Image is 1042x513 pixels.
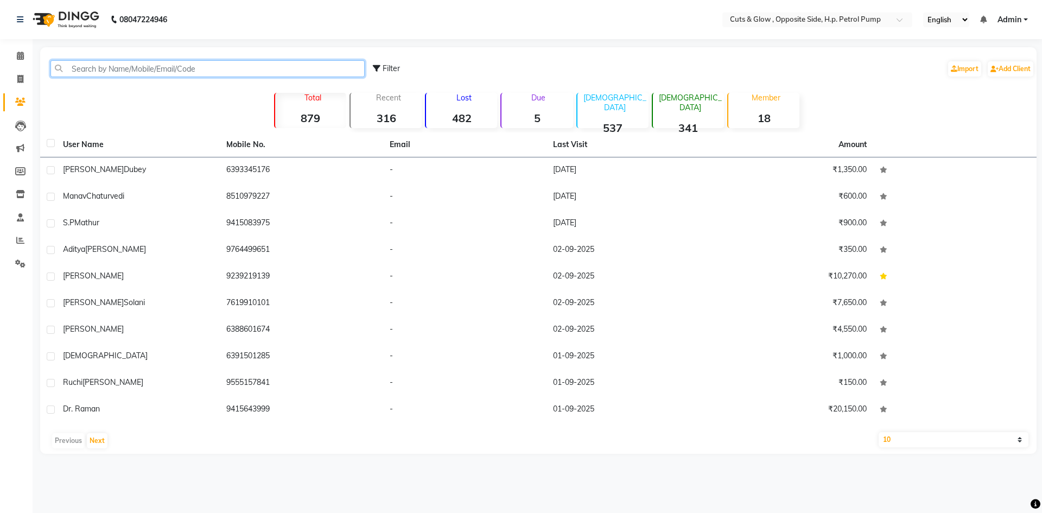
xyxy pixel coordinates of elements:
[220,132,383,157] th: Mobile No.
[710,237,873,264] td: ₹350.00
[728,111,799,125] strong: 18
[383,157,547,184] td: -
[63,164,124,174] span: [PERSON_NAME]
[547,184,710,211] td: [DATE]
[86,191,124,201] span: Chaturvedi
[383,370,547,397] td: -
[220,237,383,264] td: 9764499651
[383,344,547,370] td: -
[279,93,346,103] p: Total
[547,157,710,184] td: [DATE]
[710,370,873,397] td: ₹150.00
[710,157,873,184] td: ₹1,350.00
[63,404,100,414] span: Dr. Raman
[383,290,547,317] td: -
[997,14,1021,26] span: Admin
[220,317,383,344] td: 6388601674
[220,370,383,397] td: 9555157841
[710,397,873,423] td: ₹20,150.00
[50,60,365,77] input: Search by Name/Mobile/Email/Code
[710,290,873,317] td: ₹7,650.00
[710,344,873,370] td: ₹1,000.00
[220,211,383,237] td: 9415083975
[383,237,547,264] td: -
[988,61,1033,77] a: Add Client
[832,132,873,157] th: Amount
[547,264,710,290] td: 02-09-2025
[63,324,124,334] span: [PERSON_NAME]
[547,344,710,370] td: 01-09-2025
[220,184,383,211] td: 8510979227
[351,111,422,125] strong: 316
[220,264,383,290] td: 9239219139
[426,111,497,125] strong: 482
[275,111,346,125] strong: 879
[220,397,383,423] td: 9415643999
[63,377,82,387] span: Ruchi
[355,93,422,103] p: Recent
[63,297,124,307] span: [PERSON_NAME]
[547,397,710,423] td: 01-09-2025
[653,121,724,135] strong: 341
[82,377,143,387] span: [PERSON_NAME]
[547,132,710,157] th: Last Visit
[710,264,873,290] td: ₹10,270.00
[547,290,710,317] td: 02-09-2025
[74,218,99,227] span: Mathur
[383,64,400,73] span: Filter
[547,237,710,264] td: 02-09-2025
[547,211,710,237] td: [DATE]
[710,211,873,237] td: ₹900.00
[710,184,873,211] td: ₹600.00
[383,264,547,290] td: -
[87,433,107,448] button: Next
[430,93,497,103] p: Lost
[220,344,383,370] td: 6391501285
[733,93,799,103] p: Member
[501,111,573,125] strong: 5
[119,4,167,35] b: 08047224946
[56,132,220,157] th: User Name
[582,93,649,112] p: [DEMOGRAPHIC_DATA]
[547,370,710,397] td: 01-09-2025
[85,244,146,254] span: [PERSON_NAME]
[504,93,573,103] p: Due
[63,351,148,360] span: [DEMOGRAPHIC_DATA]
[383,397,547,423] td: -
[63,191,86,201] span: Manav
[383,132,547,157] th: Email
[124,297,145,307] span: Solani
[63,271,124,281] span: [PERSON_NAME]
[220,290,383,317] td: 7619910101
[948,61,981,77] a: Import
[577,121,649,135] strong: 537
[124,164,146,174] span: Dubey
[63,218,74,227] span: S.P
[220,157,383,184] td: 6393345176
[657,93,724,112] p: [DEMOGRAPHIC_DATA]
[28,4,102,35] img: logo
[383,211,547,237] td: -
[547,317,710,344] td: 02-09-2025
[383,317,547,344] td: -
[710,317,873,344] td: ₹4,550.00
[383,184,547,211] td: -
[63,244,85,254] span: Aditya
